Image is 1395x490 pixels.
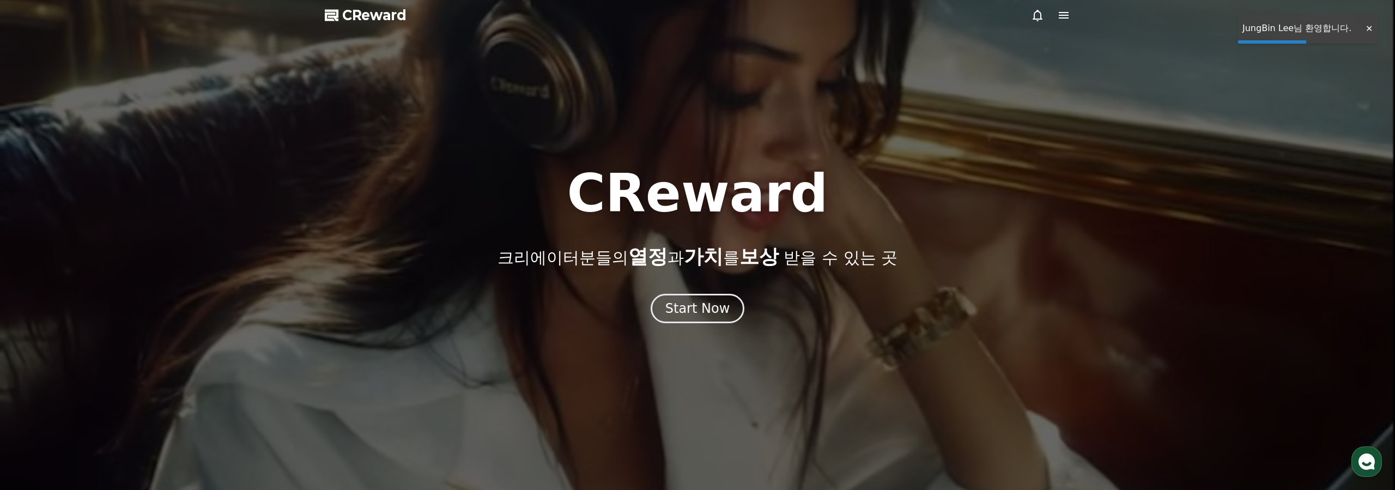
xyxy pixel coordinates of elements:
[567,167,828,220] h1: CReward
[72,346,141,373] a: 대화
[34,362,41,371] span: 홈
[651,294,745,323] button: Start Now
[100,362,113,371] span: 대화
[498,246,897,268] p: 크리에이터분들의 과 를 받을 수 있는 곳
[141,346,209,373] a: 설정
[342,7,407,24] span: CReward
[325,7,407,24] a: CReward
[684,245,723,268] span: 가치
[168,362,181,371] span: 설정
[665,300,730,317] div: Start Now
[3,346,72,373] a: 홈
[628,245,668,268] span: 열정
[651,305,745,315] a: Start Now
[739,245,779,268] span: 보상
